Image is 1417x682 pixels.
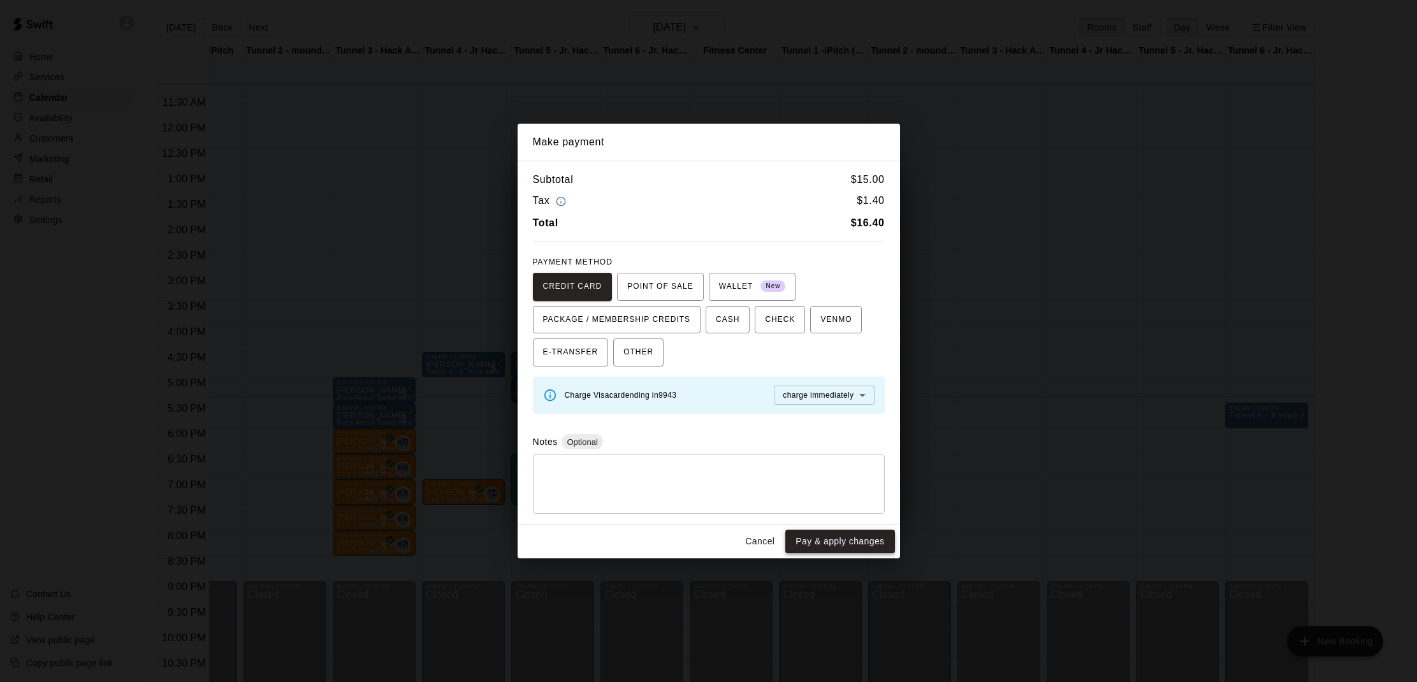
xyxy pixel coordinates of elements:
[857,192,884,210] h6: $ 1.40
[533,306,701,334] button: PACKAGE / MEMBERSHIP CREDITS
[565,391,677,400] span: Charge Visa card ending in 9943
[613,338,664,366] button: OTHER
[518,124,900,161] h2: Make payment
[627,277,693,297] span: POINT OF SALE
[533,171,574,188] h6: Subtotal
[709,273,796,301] button: WALLET New
[533,192,570,210] h6: Tax
[760,278,785,295] span: New
[533,258,613,266] span: PAYMENT METHOD
[543,277,602,297] span: CREDIT CARD
[719,277,786,297] span: WALLET
[783,391,854,400] span: charge immediately
[533,217,558,228] b: Total
[533,437,558,447] label: Notes
[739,530,780,553] button: Cancel
[533,338,609,366] button: E-TRANSFER
[533,273,613,301] button: CREDIT CARD
[810,306,862,334] button: VENMO
[851,217,885,228] b: $ 16.40
[617,273,703,301] button: POINT OF SALE
[562,437,602,447] span: Optional
[851,171,885,188] h6: $ 15.00
[820,310,852,330] span: VENMO
[706,306,750,334] button: CASH
[623,342,653,363] span: OTHER
[543,342,599,363] span: E-TRANSFER
[765,310,795,330] span: CHECK
[785,530,894,553] button: Pay & apply changes
[716,310,739,330] span: CASH
[755,306,805,334] button: CHECK
[543,310,691,330] span: PACKAGE / MEMBERSHIP CREDITS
